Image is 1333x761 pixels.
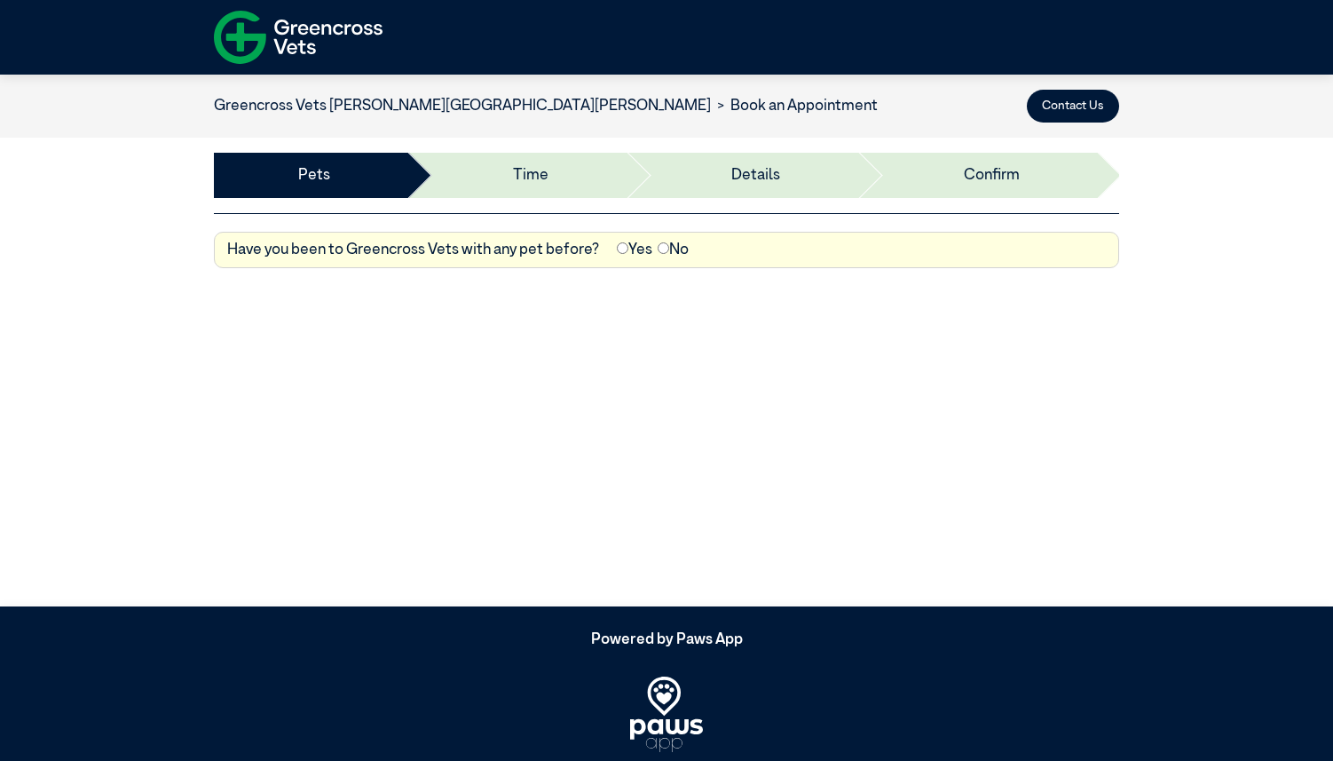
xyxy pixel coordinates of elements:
[227,239,599,262] label: Have you been to Greencross Vets with any pet before?
[617,242,628,254] input: Yes
[711,95,878,118] li: Book an Appointment
[214,95,878,118] nav: breadcrumb
[658,239,689,262] label: No
[298,164,330,187] a: Pets
[658,242,669,254] input: No
[214,99,711,114] a: Greencross Vets [PERSON_NAME][GEOGRAPHIC_DATA][PERSON_NAME]
[214,631,1119,649] h5: Powered by Paws App
[214,4,383,70] img: f-logo
[630,677,703,752] img: PawsApp
[617,239,652,262] label: Yes
[1027,90,1119,123] button: Contact Us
